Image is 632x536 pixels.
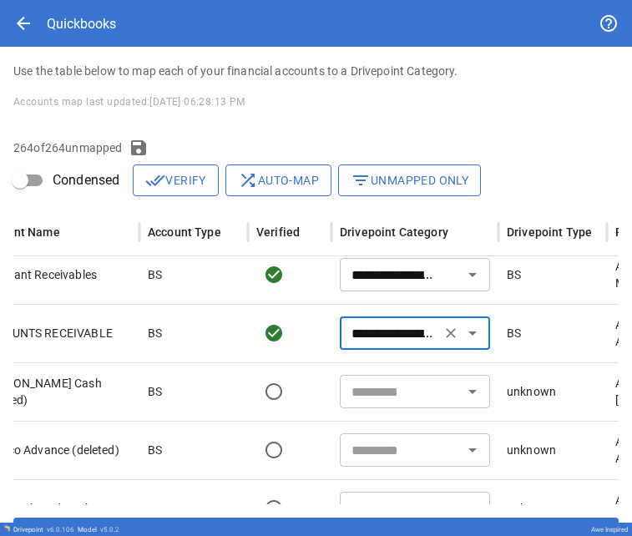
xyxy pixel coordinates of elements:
[507,383,556,400] p: unknown
[47,526,74,533] span: v 6.0.106
[13,63,619,79] p: Use the table below to map each of your financial accounts to a Drivepoint Category.
[507,442,556,458] p: unknown
[53,170,119,190] span: Condensed
[461,321,484,345] button: Open
[256,225,300,239] div: Verified
[439,321,463,345] button: Clear
[13,96,245,108] span: Accounts map last updated: [DATE] 06:28:13 PM
[461,263,484,286] button: Open
[338,164,481,196] button: Unmapped Only
[148,383,162,400] p: BS
[461,438,484,462] button: Open
[148,266,162,283] p: BS
[507,266,521,283] p: BS
[13,139,122,156] p: 264 of 264 unmapped
[78,526,119,533] div: Model
[507,325,521,341] p: BS
[100,526,119,533] span: v 5.0.2
[591,526,629,533] div: Awe Inspired
[13,526,74,533] div: Drivepoint
[148,325,162,341] p: BS
[461,380,484,403] button: Open
[225,164,331,196] button: Auto-map
[3,525,10,532] img: Drivepoint
[507,225,592,239] div: Drivepoint Type
[47,16,116,32] div: Quickbooks
[340,225,448,239] div: Drivepoint Category
[148,442,162,458] p: BS
[133,164,218,196] button: Verify
[351,170,371,190] span: filter_list
[145,170,165,190] span: done_all
[13,13,33,33] span: arrow_back
[238,170,258,190] span: shuffle
[148,225,221,239] div: Account Type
